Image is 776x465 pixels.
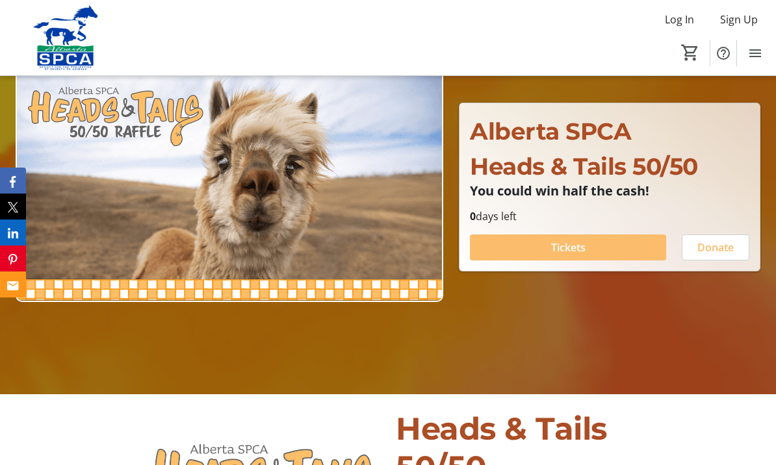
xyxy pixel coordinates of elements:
[470,234,666,260] button: Tickets
[679,41,702,64] button: Cart
[470,117,631,145] span: Alberta SPCA
[470,209,476,223] span: 0
[551,240,586,255] span: Tickets
[710,9,768,30] button: Sign Up
[682,234,749,260] button: Donate
[470,208,749,224] p: days left
[720,12,758,27] span: Sign Up
[16,62,443,302] img: Campaign CTA Media Photo
[470,184,749,198] p: You could win half the cash!
[654,9,705,30] button: Log In
[470,152,698,181] span: Heads & Tails 50/50
[710,40,736,66] button: Help
[8,5,123,70] img: Alberta SPCA's Logo
[697,240,734,255] span: Donate
[742,40,768,66] button: Menu
[665,12,694,27] span: Log In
